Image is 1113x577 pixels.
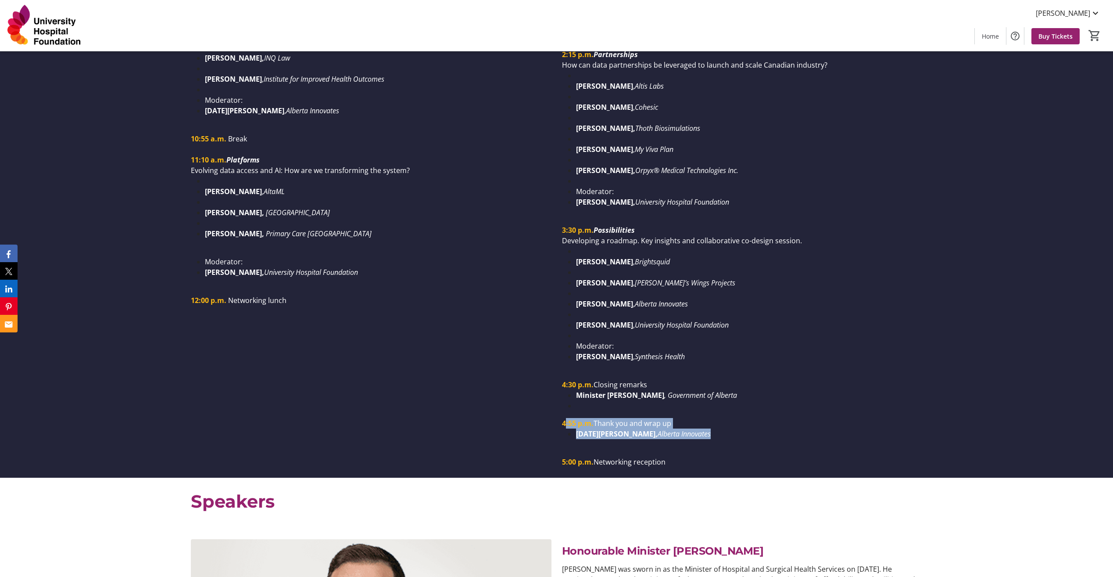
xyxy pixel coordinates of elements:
[205,257,243,267] span: Moderator:
[576,144,633,154] strong: [PERSON_NAME]
[975,28,1006,44] a: Home
[635,123,700,133] em: Thoth Biosimulations
[635,166,738,175] em: Orpyx® Medical Technologies Inc.
[205,95,243,105] span: Moderator:
[576,390,664,400] strong: Minister [PERSON_NAME]
[205,229,264,238] strong: [PERSON_NAME],
[576,299,633,309] strong: [PERSON_NAME]
[576,81,633,91] strong: [PERSON_NAME]
[635,299,688,309] em: Alberta Innovates
[562,457,594,467] strong: 5:00 p.m.
[562,545,764,557] span: Honourable Minister [PERSON_NAME]
[1006,27,1024,45] button: Help
[266,208,330,217] em: [GEOGRAPHIC_DATA]
[262,74,264,84] span: ,
[982,32,999,41] span: Home
[562,50,594,59] strong: 2:15 p.m.
[1029,6,1108,20] button: [PERSON_NAME]
[576,341,614,351] span: Moderator:
[562,236,802,245] span: Developing a roadmap. Key insights and collaborative co-design session.
[633,144,635,154] span: ,
[594,457,666,467] span: Networking reception
[205,267,264,277] strong: [PERSON_NAME],
[594,380,647,389] span: Closing remarks
[635,320,729,330] em: University Hospital Foundation
[191,166,410,175] span: Evolving data access and AI: How are we transforming the system?
[191,488,922,515] p: Speakers
[594,225,635,235] em: Possibilities
[1038,32,1073,41] span: Buy Tickets
[1036,8,1090,18] span: [PERSON_NAME]
[635,278,735,288] em: [PERSON_NAME]’s Wings Projects
[594,418,671,428] span: Thank you and wrap up
[266,229,372,238] em: Primary Care [GEOGRAPHIC_DATA]
[205,106,284,115] strong: [DATE][PERSON_NAME]
[191,296,226,305] strong: 12:00 p.m.
[264,187,285,196] em: AltaML
[664,390,737,400] em: , Government of Alberta
[576,429,658,439] strong: [DATE][PERSON_NAME],
[633,352,635,361] span: ,
[562,60,827,70] span: How can data partnerships be leveraged to launch and scale Canadian industry?
[205,53,264,63] strong: [PERSON_NAME],
[562,225,594,235] strong: 3:30 p.m.
[633,102,635,112] span: ,
[635,81,664,91] em: Altis Labs
[633,257,635,267] span: ,
[576,278,633,288] strong: [PERSON_NAME]
[658,429,711,439] em: Alberta Innovates
[635,144,673,154] em: My Viva Plan
[205,208,264,217] strong: [PERSON_NAME],
[576,166,635,175] strong: [PERSON_NAME],
[635,257,670,267] em: Brightsquid
[633,278,635,288] span: ,
[633,81,635,91] span: ,
[635,352,685,361] em: Synthesis Health
[205,74,262,84] strong: [PERSON_NAME]
[576,197,635,207] strong: [PERSON_NAME],
[191,155,226,165] strong: 11:10 a.m.
[633,299,635,309] span: ,
[635,197,729,207] em: University Hospital Foundation
[228,296,286,305] span: Networking lunch
[576,187,614,196] span: Moderator:
[226,155,260,165] em: Platforms
[5,4,83,47] img: University Hospital Foundation's Logo
[635,102,658,112] em: Cohesic
[1087,28,1102,43] button: Cart
[576,352,633,361] strong: [PERSON_NAME]
[576,320,633,330] strong: [PERSON_NAME]
[228,134,247,144] span: Break
[633,320,635,330] span: ,
[576,102,633,112] strong: [PERSON_NAME]
[264,267,358,277] em: University Hospital Foundation
[594,50,638,59] em: Partnerships
[1031,28,1080,44] a: Buy Tickets
[205,187,262,196] strong: [PERSON_NAME]
[286,106,339,115] em: Alberta Innovates
[576,123,635,133] strong: [PERSON_NAME],
[264,74,384,84] em: Institute for Improved Health Outcomes
[191,134,226,144] strong: 10:55 a.m.
[262,187,264,196] span: ,
[576,257,633,267] strong: [PERSON_NAME]
[562,418,594,428] strong: 4:55 p.m.
[562,380,594,389] strong: 4:30 p.m.
[284,106,286,115] span: ,
[264,53,290,63] em: INQ Law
